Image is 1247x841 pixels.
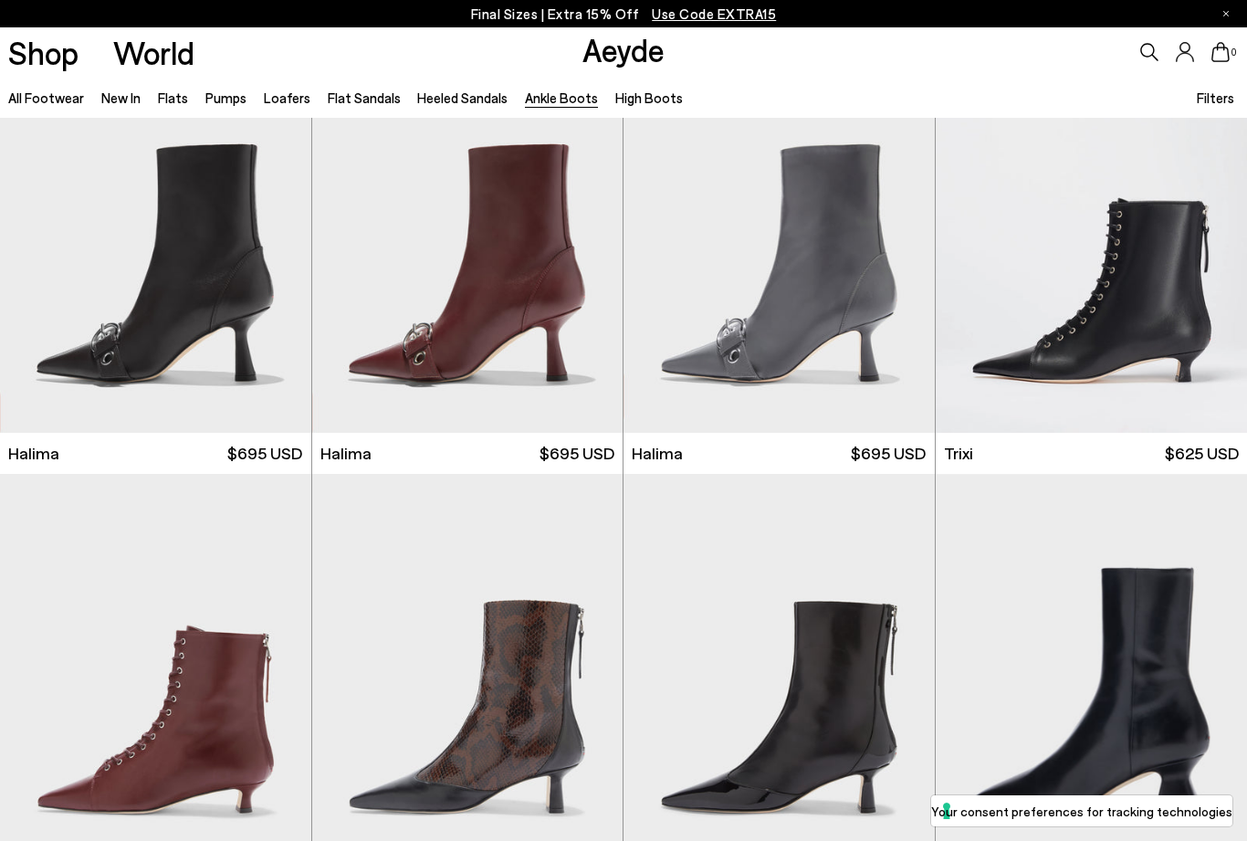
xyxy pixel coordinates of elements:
span: $695 USD [227,442,302,465]
a: Shop [8,37,79,68]
a: All Footwear [8,89,84,106]
span: $625 USD [1165,442,1239,465]
span: Halima [632,442,683,465]
a: Pumps [205,89,246,106]
span: Filters [1197,89,1234,106]
p: Final Sizes | Extra 15% Off [471,3,777,26]
a: Flat Sandals [328,89,401,106]
a: Halima $695 USD [623,433,935,474]
a: 0 [1211,42,1230,62]
label: Your consent preferences for tracking technologies [931,802,1232,821]
span: Halima [320,442,372,465]
a: Aeyde [582,30,665,68]
a: Halima $695 USD [312,433,623,474]
a: Loafers [264,89,310,106]
a: High Boots [615,89,683,106]
span: 0 [1230,47,1239,58]
img: Halima Eyelet Pointed Boots [623,41,935,432]
a: Ankle Boots [525,89,598,106]
span: $695 USD [851,442,926,465]
a: Heeled Sandals [417,89,508,106]
img: Halima Eyelet Pointed Boots [312,41,623,432]
a: New In [101,89,141,106]
button: Your consent preferences for tracking technologies [931,795,1232,826]
span: Halima [8,442,59,465]
span: Trixi [944,442,973,465]
span: Navigate to /collections/ss25-final-sizes [652,5,776,22]
a: Flats [158,89,188,106]
a: World [113,37,194,68]
span: $695 USD [540,442,614,465]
